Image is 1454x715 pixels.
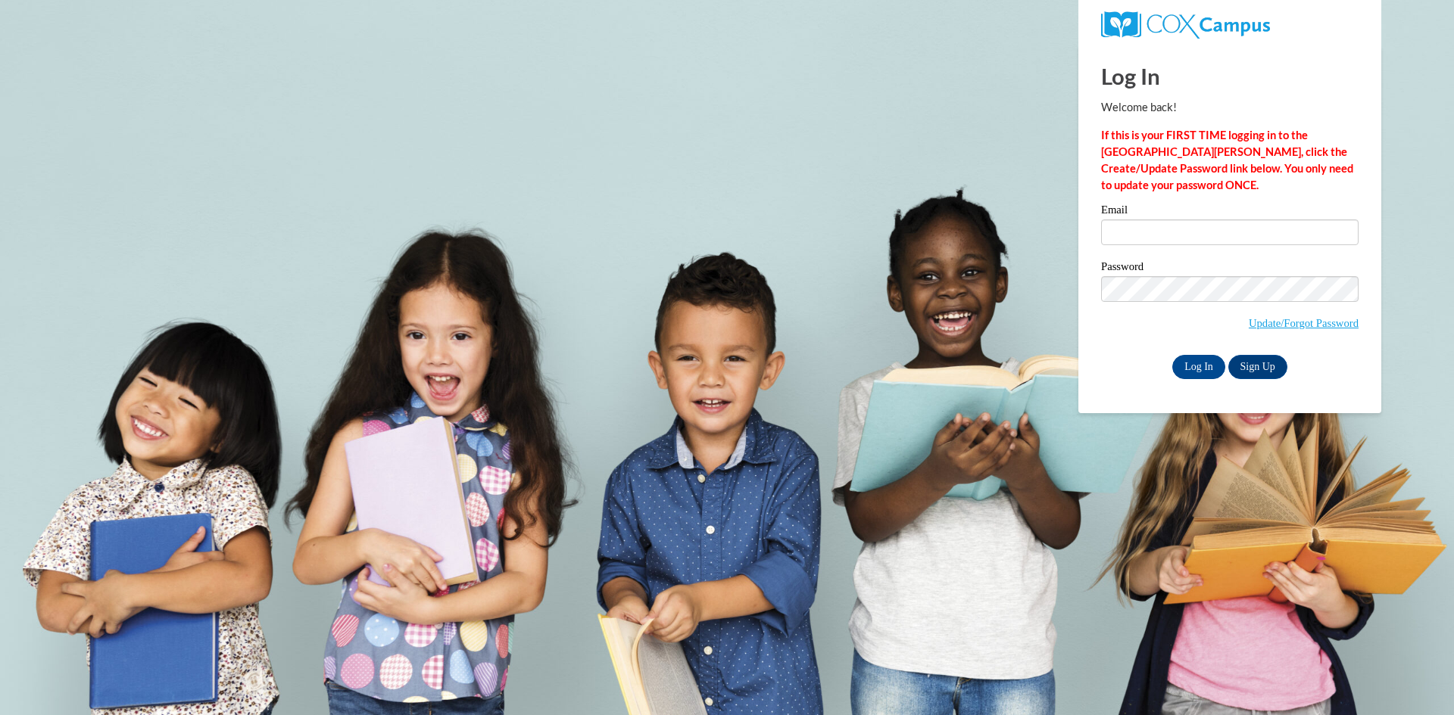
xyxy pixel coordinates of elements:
[1101,261,1359,276] label: Password
[1101,11,1270,39] img: COX Campus
[1228,355,1287,379] a: Sign Up
[1172,355,1225,379] input: Log In
[1101,17,1270,30] a: COX Campus
[1101,129,1353,191] strong: If this is your FIRST TIME logging in to the [GEOGRAPHIC_DATA][PERSON_NAME], click the Create/Upd...
[1101,61,1359,92] h1: Log In
[1101,99,1359,116] p: Welcome back!
[1249,317,1359,329] a: Update/Forgot Password
[1101,204,1359,219] label: Email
